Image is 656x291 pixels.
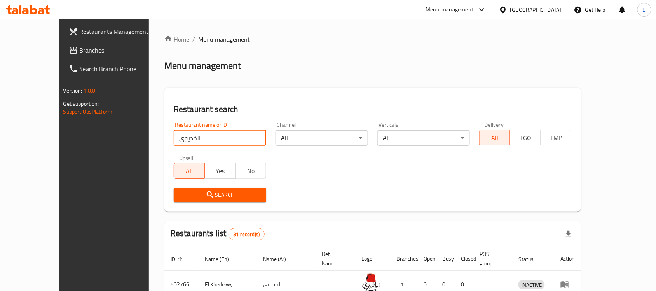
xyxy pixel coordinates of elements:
span: Get support on: [63,99,99,109]
th: Action [554,247,581,271]
span: Yes [208,165,232,177]
input: Search for restaurant name or ID.. [174,130,266,146]
span: Menu management [198,35,250,44]
span: Ref. Name [322,249,346,268]
span: 1.0.0 [84,86,96,96]
span: TMP [544,132,569,144]
h2: Restaurant search [174,103,572,115]
div: Total records count [229,228,265,240]
th: Busy [436,247,455,271]
span: All [177,165,202,177]
span: E [643,5,646,14]
span: 31 record(s) [229,231,265,238]
span: No [239,165,263,177]
span: ID [171,254,185,264]
span: Name (Ar) [263,254,296,264]
button: Yes [204,163,236,179]
div: [GEOGRAPHIC_DATA] [510,5,562,14]
div: Menu-management [426,5,474,14]
a: Search Branch Phone [63,60,169,78]
label: Delivery [485,122,504,128]
li: / [192,35,195,44]
button: All [174,163,205,179]
h2: Menu management [164,60,241,72]
span: Branches [80,46,163,55]
span: POS group [480,249,503,268]
span: Name (En) [205,254,239,264]
a: Home [164,35,189,44]
div: Export file [559,225,578,244]
span: All [483,132,507,144]
span: Status [518,254,544,264]
span: TGO [513,132,538,144]
th: Closed [455,247,473,271]
th: Open [417,247,436,271]
th: Logo [355,247,390,271]
a: Restaurants Management [63,22,169,41]
button: TMP [541,130,572,145]
span: INACTIVE [518,280,545,289]
span: Search Branch Phone [80,64,163,74]
span: Restaurants Management [80,27,163,36]
nav: breadcrumb [164,35,581,44]
h2: Restaurants list [171,228,265,240]
a: Branches [63,41,169,60]
div: All [276,130,368,146]
span: Version: [63,86,82,96]
button: No [235,163,266,179]
button: TGO [510,130,541,145]
div: Menu [560,280,575,289]
div: All [377,130,470,146]
button: Search [174,188,266,202]
label: Upsell [179,155,194,161]
th: Branches [390,247,417,271]
span: Search [180,190,260,200]
button: All [479,130,510,145]
a: Support.OpsPlatform [63,107,113,117]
